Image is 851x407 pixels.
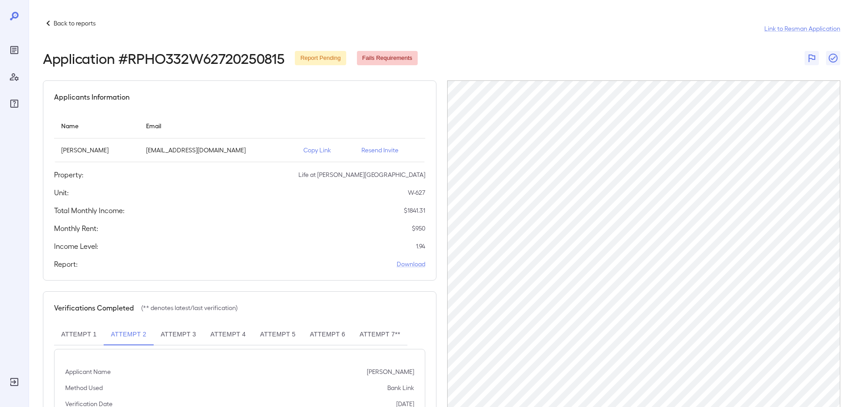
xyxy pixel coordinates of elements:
button: Attempt 3 [154,324,203,345]
p: W-627 [408,188,425,197]
p: [EMAIL_ADDRESS][DOMAIN_NAME] [146,146,289,155]
p: (** denotes latest/last verification) [141,303,238,312]
div: Log Out [7,375,21,389]
div: Reports [7,43,21,57]
p: Method Used [65,383,103,392]
h2: Application # RPHO332W62720250815 [43,50,284,66]
p: [PERSON_NAME] [367,367,414,376]
span: Fails Requirements [357,54,418,63]
p: Copy Link [303,146,347,155]
h5: Applicants Information [54,92,130,102]
p: Applicant Name [65,367,111,376]
span: Report Pending [295,54,346,63]
h5: Monthly Rent: [54,223,98,234]
button: Attempt 7** [352,324,407,345]
a: Link to Resman Application [764,24,840,33]
p: $ 1841.31 [404,206,425,215]
button: Attempt 5 [253,324,302,345]
p: Resend Invite [361,146,418,155]
button: Attempt 1 [54,324,104,345]
h5: Report: [54,259,78,269]
th: Name [54,113,139,138]
table: simple table [54,113,425,162]
h5: Total Monthly Income: [54,205,125,216]
p: $ 950 [412,224,425,233]
p: 1.94 [416,242,425,251]
h5: Verifications Completed [54,302,134,313]
p: Life at [PERSON_NAME][GEOGRAPHIC_DATA] [298,170,425,179]
button: Attempt 6 [303,324,352,345]
button: Attempt 2 [104,324,153,345]
p: [PERSON_NAME] [61,146,132,155]
div: Manage Users [7,70,21,84]
a: Download [397,260,425,269]
p: Bank Link [387,383,414,392]
div: FAQ [7,97,21,111]
h5: Income Level: [54,241,98,252]
button: Attempt 4 [203,324,253,345]
th: Email [139,113,296,138]
button: Flag Report [805,51,819,65]
h5: Property: [54,169,84,180]
p: Back to reports [54,19,96,28]
button: Close Report [826,51,840,65]
h5: Unit: [54,187,69,198]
